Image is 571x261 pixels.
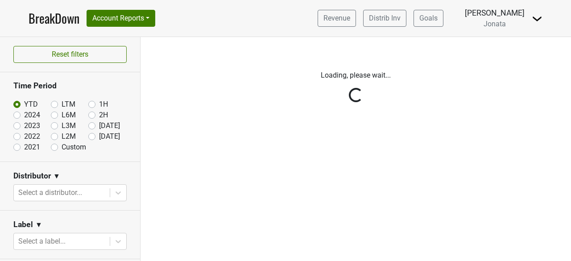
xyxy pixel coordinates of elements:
[465,7,525,19] div: [PERSON_NAME]
[532,13,542,24] img: Dropdown Menu
[484,20,506,28] span: Jonata
[29,9,79,28] a: BreakDown
[318,10,356,27] a: Revenue
[414,10,443,27] a: Goals
[147,70,564,81] p: Loading, please wait...
[363,10,406,27] a: Distrib Inv
[87,10,155,27] button: Account Reports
